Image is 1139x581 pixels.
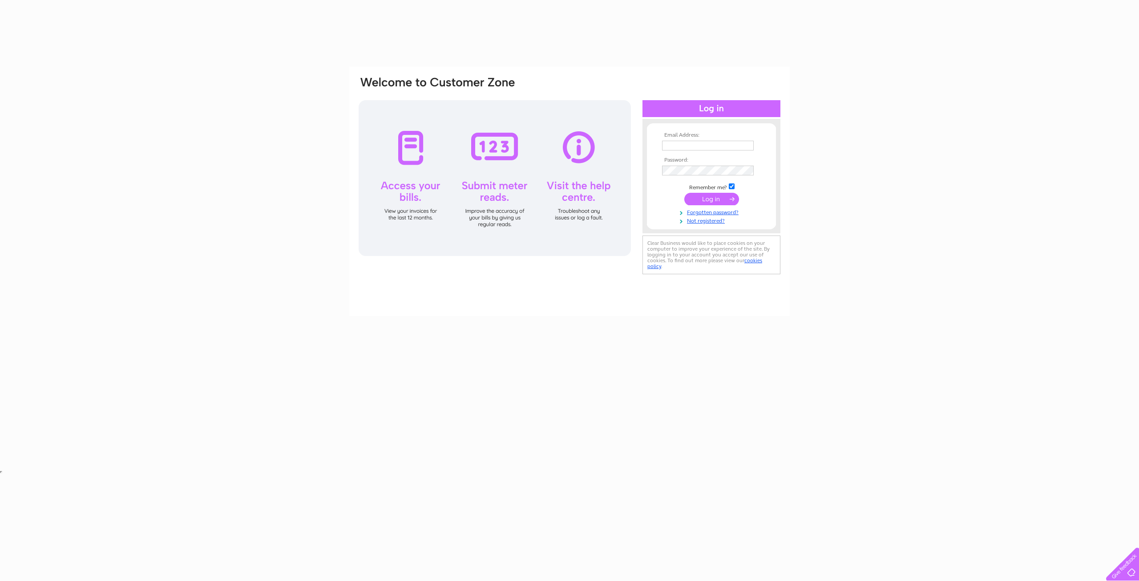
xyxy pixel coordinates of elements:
[647,257,762,269] a: cookies policy
[642,236,780,274] div: Clear Business would like to place cookies on your computer to improve your experience of the sit...
[660,157,763,163] th: Password:
[660,182,763,191] td: Remember me?
[662,207,763,216] a: Forgotten password?
[684,193,739,205] input: Submit
[660,132,763,138] th: Email Address:
[662,216,763,224] a: Not registered?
